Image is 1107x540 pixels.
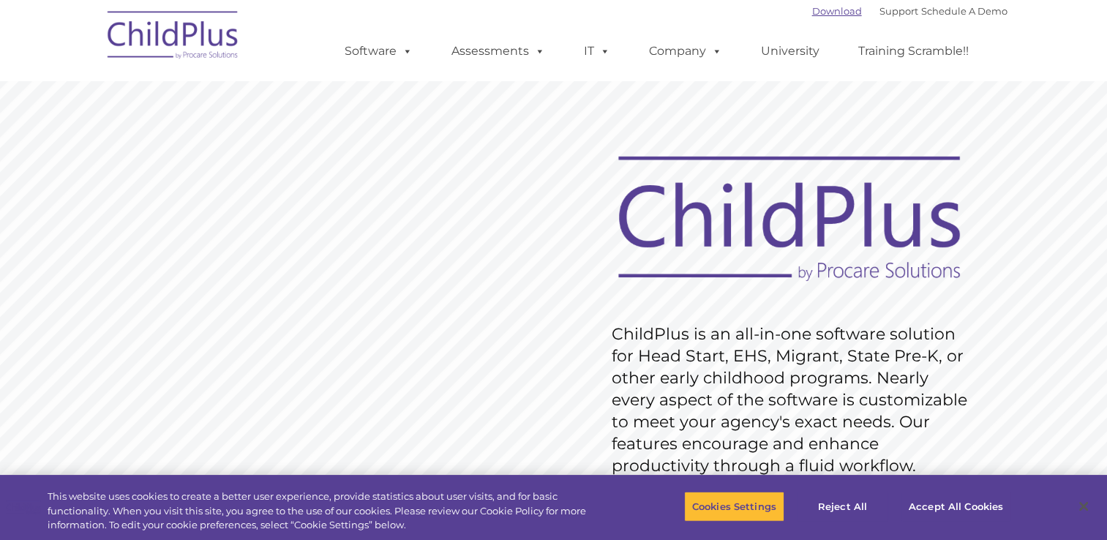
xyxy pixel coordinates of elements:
[48,490,609,533] div: This website uses cookies to create a better user experience, provide statistics about user visit...
[746,37,834,66] a: University
[612,323,975,477] rs-layer: ChildPlus is an all-in-one software solution for Head Start, EHS, Migrant, State Pre-K, or other ...
[921,5,1007,17] a: Schedule A Demo
[812,5,1007,17] font: |
[437,37,560,66] a: Assessments
[684,491,784,522] button: Cookies Settings
[100,1,247,74] img: ChildPlus by Procare Solutions
[844,37,983,66] a: Training Scramble!!
[1067,490,1100,522] button: Close
[569,37,625,66] a: IT
[901,491,1011,522] button: Accept All Cookies
[879,5,918,17] a: Support
[330,37,427,66] a: Software
[797,491,888,522] button: Reject All
[812,5,862,17] a: Download
[634,37,737,66] a: Company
